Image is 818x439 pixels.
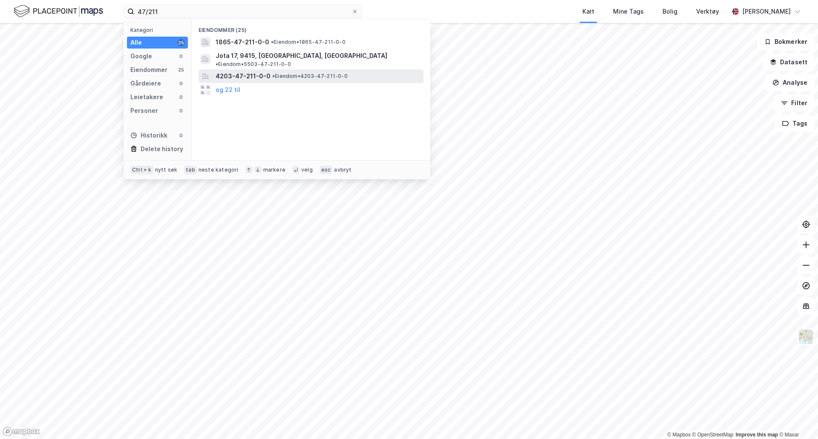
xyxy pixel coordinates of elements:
button: Datasett [763,54,815,71]
span: 1865-47-211-0-0 [216,37,269,47]
div: Leietakere [130,92,163,102]
div: velg [301,166,313,173]
div: Kontrollprogram for chat [775,398,818,439]
span: Jota 17, 9415, [GEOGRAPHIC_DATA], [GEOGRAPHIC_DATA] [216,51,387,61]
div: Eiendommer (25) [192,20,430,35]
div: Alle [130,37,142,48]
a: OpenStreetMap [692,432,734,438]
div: Personer [130,106,158,116]
div: Delete history [141,144,183,154]
iframe: Chat Widget [775,398,818,439]
div: Historikk [130,130,167,141]
div: [PERSON_NAME] [742,6,791,17]
div: 25 [178,66,184,73]
div: 0 [178,132,184,139]
div: 0 [178,80,184,87]
div: Google [130,51,152,61]
div: 25 [178,39,184,46]
div: Mine Tags [613,6,644,17]
div: Eiendommer [130,65,167,75]
a: Improve this map [736,432,778,438]
span: • [216,61,218,67]
div: Gårdeiere [130,78,161,89]
div: Kart [582,6,594,17]
div: Ctrl + k [130,166,153,174]
span: Eiendom • 1865-47-211-0-0 [271,39,346,46]
button: Tags [775,115,815,132]
button: Analyse [765,74,815,91]
div: Bolig [662,6,677,17]
input: Søk på adresse, matrikkel, gårdeiere, leietakere eller personer [134,5,351,18]
span: • [272,73,275,79]
a: Mapbox homepage [3,427,40,436]
span: Eiendom • 4203-47-211-0-0 [272,73,348,80]
button: og 22 til [216,85,240,95]
div: 0 [178,107,184,114]
button: Bokmerker [757,33,815,50]
div: nytt søk [155,166,178,173]
button: Filter [774,95,815,112]
div: neste kategori [199,166,239,173]
div: tab [184,166,197,174]
div: esc [320,166,333,174]
div: 0 [178,53,184,60]
img: Z [798,329,814,345]
a: Mapbox [667,432,691,438]
img: logo.f888ab2527a4732fd821a326f86c7f29.svg [14,4,103,19]
div: Kategori [130,27,188,33]
div: Verktøy [696,6,719,17]
div: avbryt [334,166,351,173]
div: 0 [178,94,184,100]
span: • [271,39,274,45]
span: 4203-47-211-0-0 [216,71,271,81]
span: Eiendom • 5503-47-211-0-0 [216,61,291,68]
div: markere [263,166,285,173]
